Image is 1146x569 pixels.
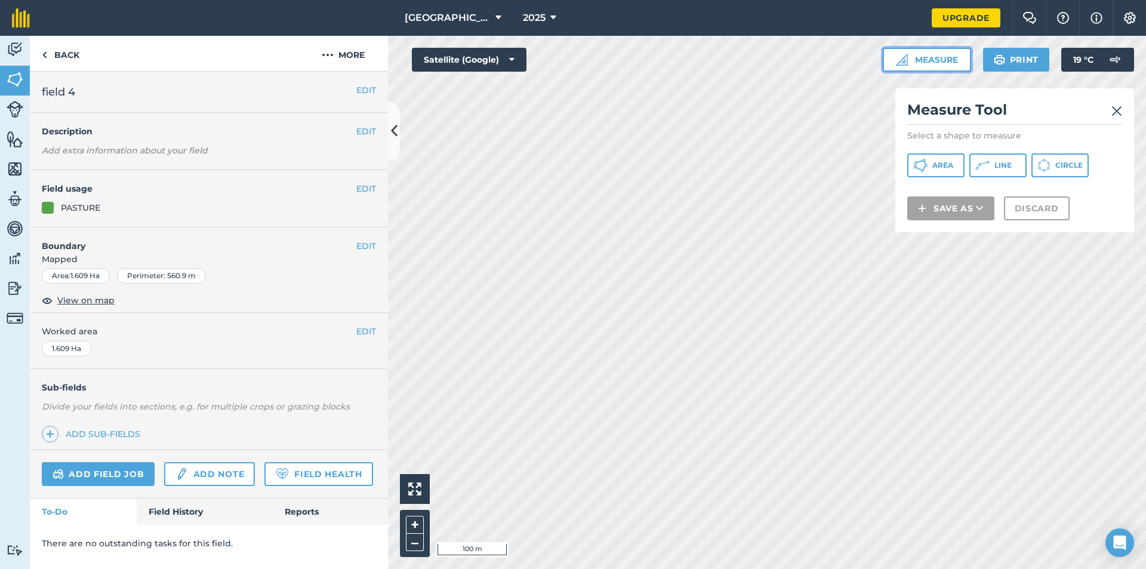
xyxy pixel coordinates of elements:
[356,84,376,97] button: EDIT
[907,100,1122,125] h2: Measure Tool
[1111,104,1122,118] img: svg+xml;base64,PHN2ZyB4bWxucz0iaHR0cDovL3d3dy53My5vcmcvMjAwMC9zdmciIHdpZHRoPSIyMiIgaGVpZ2h0PSIzMC...
[7,250,23,267] img: svg+xml;base64,PD94bWwgdmVyc2lvbj0iMS4wIiBlbmNvZGluZz0idXRmLTgiPz4KPCEtLSBHZW5lcmF0b3I6IEFkb2JlIE...
[1105,528,1134,557] div: Open Intercom Messenger
[356,125,376,138] button: EDIT
[42,426,145,442] a: Add sub-fields
[42,125,376,138] h4: Description
[1123,12,1137,24] img: A cog icon
[994,161,1012,170] span: Line
[907,130,1122,142] p: Select a shape to measure
[1055,161,1083,170] span: Circle
[61,201,100,214] div: PASTURE
[42,293,115,307] button: View on map
[7,279,23,297] img: svg+xml;base64,PD94bWwgdmVyc2lvbj0iMS4wIiBlbmNvZGluZz0idXRmLTgiPz4KPCEtLSBHZW5lcmF0b3I6IEFkb2JlIE...
[918,201,926,216] img: svg+xml;base64,PHN2ZyB4bWxucz0iaHR0cDovL3d3dy53My5vcmcvMjAwMC9zdmciIHdpZHRoPSIxNCIgaGVpZ2h0PSIyNC...
[7,101,23,118] img: svg+xml;base64,PD94bWwgdmVyc2lvbj0iMS4wIiBlbmNvZGluZz0idXRmLTgiPz4KPCEtLSBHZW5lcmF0b3I6IEFkb2JlIE...
[7,41,23,59] img: svg+xml;base64,PD94bWwgdmVyc2lvbj0iMS4wIiBlbmNvZGluZz0idXRmLTgiPz4KPCEtLSBHZW5lcmF0b3I6IEFkb2JlIE...
[7,130,23,148] img: svg+xml;base64,PHN2ZyB4bWxucz0iaHR0cDovL3d3dy53My5vcmcvMjAwMC9zdmciIHdpZHRoPSI1NiIgaGVpZ2h0PSI2MC...
[7,310,23,327] img: svg+xml;base64,PD94bWwgdmVyc2lvbj0iMS4wIiBlbmNvZGluZz0idXRmLTgiPz4KPCEtLSBHZW5lcmF0b3I6IEFkb2JlIE...
[42,462,155,486] a: Add field job
[883,48,971,72] button: Measure
[30,381,388,394] h4: Sub-fields
[907,196,994,220] button: Save as
[994,53,1005,67] img: svg+xml;base64,PHN2ZyB4bWxucz0iaHR0cDovL3d3dy53My5vcmcvMjAwMC9zdmciIHdpZHRoPSIxOSIgaGVpZ2h0PSIyNC...
[356,182,376,195] button: EDIT
[42,325,376,338] span: Worked area
[264,462,372,486] a: Field Health
[1056,12,1070,24] img: A question mark icon
[406,534,424,551] button: –
[1004,196,1070,220] button: Discard
[1061,48,1134,72] button: 19 °C
[405,11,491,25] span: [GEOGRAPHIC_DATA]
[907,153,965,177] button: Area
[412,48,526,72] button: Satellite (Google)
[273,499,388,525] a: Reports
[408,482,421,496] img: Four arrows, one pointing top left, one top right, one bottom right and the last bottom left
[356,239,376,253] button: EDIT
[406,516,424,534] button: +
[1103,48,1127,72] img: svg+xml;base64,PD94bWwgdmVyc2lvbj0iMS4wIiBlbmNvZGluZz0idXRmLTgiPz4KPCEtLSBHZW5lcmF0b3I6IEFkb2JlIE...
[322,48,334,62] img: svg+xml;base64,PHN2ZyB4bWxucz0iaHR0cDovL3d3dy53My5vcmcvMjAwMC9zdmciIHdpZHRoPSIyMCIgaGVpZ2h0PSIyNC...
[42,84,75,100] span: field 4
[42,268,110,284] div: Area : 1.609 Ha
[7,220,23,238] img: svg+xml;base64,PD94bWwgdmVyc2lvbj0iMS4wIiBlbmNvZGluZz0idXRmLTgiPz4KPCEtLSBHZW5lcmF0b3I6IEFkb2JlIE...
[57,294,115,307] span: View on map
[164,462,255,486] a: Add note
[7,70,23,88] img: svg+xml;base64,PHN2ZyB4bWxucz0iaHR0cDovL3d3dy53My5vcmcvMjAwMC9zdmciIHdpZHRoPSI1NiIgaGVpZ2h0PSI2MC...
[42,293,53,307] img: svg+xml;base64,PHN2ZyB4bWxucz0iaHR0cDovL3d3dy53My5vcmcvMjAwMC9zdmciIHdpZHRoPSIxOCIgaGVpZ2h0PSIyNC...
[7,545,23,556] img: svg+xml;base64,PD94bWwgdmVyc2lvbj0iMS4wIiBlbmNvZGluZz0idXRmLTgiPz4KPCEtLSBHZW5lcmF0b3I6IEFkb2JlIE...
[932,8,1000,27] a: Upgrade
[117,268,206,284] div: Perimeter : 560.9 m
[1022,12,1037,24] img: Two speech bubbles overlapping with the left bubble in the forefront
[12,8,30,27] img: fieldmargin Logo
[983,48,1050,72] button: Print
[53,467,64,481] img: svg+xml;base64,PD94bWwgdmVyc2lvbj0iMS4wIiBlbmNvZGluZz0idXRmLTgiPz4KPCEtLSBHZW5lcmF0b3I6IEFkb2JlIE...
[137,499,272,525] a: Field History
[30,253,388,266] span: Mapped
[30,227,356,253] h4: Boundary
[7,160,23,178] img: svg+xml;base64,PHN2ZyB4bWxucz0iaHR0cDovL3d3dy53My5vcmcvMjAwMC9zdmciIHdpZHRoPSI1NiIgaGVpZ2h0PSI2MC...
[175,467,188,481] img: svg+xml;base64,PD94bWwgdmVyc2lvbj0iMS4wIiBlbmNvZGluZz0idXRmLTgiPz4KPCEtLSBHZW5lcmF0b3I6IEFkb2JlIE...
[46,427,54,441] img: svg+xml;base64,PHN2ZyB4bWxucz0iaHR0cDovL3d3dy53My5vcmcvMjAwMC9zdmciIHdpZHRoPSIxNCIgaGVpZ2h0PSIyNC...
[42,401,350,412] em: Divide your fields into sections, e.g. for multiple crops or grazing blocks
[932,161,953,170] span: Area
[42,48,47,62] img: svg+xml;base64,PHN2ZyB4bWxucz0iaHR0cDovL3d3dy53My5vcmcvMjAwMC9zdmciIHdpZHRoPSI5IiBoZWlnaHQ9IjI0Ii...
[30,499,137,525] a: To-Do
[356,325,376,338] button: EDIT
[523,11,546,25] span: 2025
[42,537,376,550] p: There are no outstanding tasks for this field.
[42,341,91,356] div: 1.609 Ha
[969,153,1027,177] button: Line
[1073,48,1093,72] span: 19 ° C
[7,190,23,208] img: svg+xml;base64,PD94bWwgdmVyc2lvbj0iMS4wIiBlbmNvZGluZz0idXRmLTgiPz4KPCEtLSBHZW5lcmF0b3I6IEFkb2JlIE...
[30,36,91,71] a: Back
[1031,153,1089,177] button: Circle
[42,145,208,156] em: Add extra information about your field
[42,182,356,195] h4: Field usage
[1090,11,1102,25] img: svg+xml;base64,PHN2ZyB4bWxucz0iaHR0cDovL3d3dy53My5vcmcvMjAwMC9zdmciIHdpZHRoPSIxNyIgaGVpZ2h0PSIxNy...
[896,54,908,66] img: Ruler icon
[298,36,388,71] button: More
